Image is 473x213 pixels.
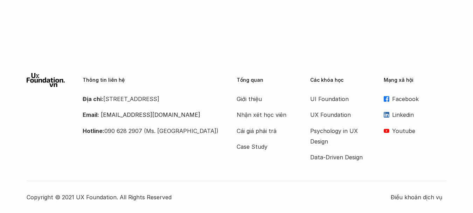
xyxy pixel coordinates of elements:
[392,94,447,104] p: Facebook
[237,77,300,83] p: Tổng quan
[83,127,104,134] strong: Hotline:
[310,109,366,120] a: UX Foundation
[27,192,391,202] p: Copyright © 2021 UX Foundation. All Rights Reserved
[392,126,447,136] p: Youtube
[384,94,447,104] a: Facebook
[83,95,103,102] strong: Địa chỉ:
[310,152,366,162] a: Data-Driven Design
[83,94,219,104] p: [STREET_ADDRESS]
[237,109,293,120] a: Nhận xét học viên
[83,77,219,83] p: Thông tin liên hệ
[237,126,293,136] a: Cái giá phải trả
[237,94,293,104] a: Giới thiệu
[101,111,200,118] a: [EMAIL_ADDRESS][DOMAIN_NAME]
[237,141,293,152] a: Case Study
[384,109,447,120] a: Linkedin
[310,94,366,104] a: UI Foundation
[310,77,373,83] p: Các khóa học
[391,192,447,202] a: Điều khoản dịch vụ
[392,109,447,120] p: Linkedin
[384,77,447,83] p: Mạng xã hội
[83,126,219,136] p: 090 628 2907 (Ms. [GEOGRAPHIC_DATA])
[384,126,447,136] a: Youtube
[310,126,366,147] a: Psychology in UX Design
[83,111,99,118] strong: Email:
